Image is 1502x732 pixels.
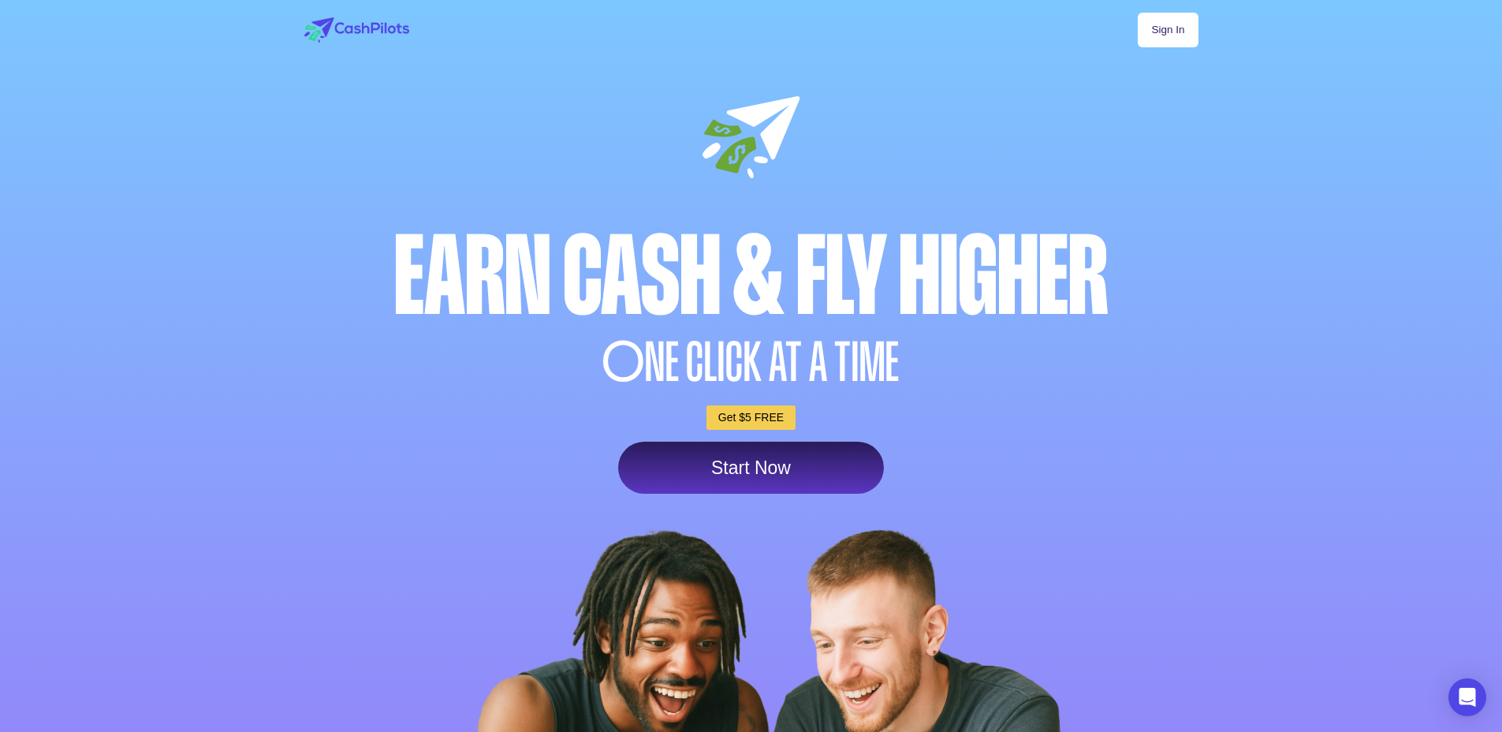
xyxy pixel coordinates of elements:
a: Start Now [618,442,884,494]
span: O [602,335,645,390]
img: logo [304,17,409,43]
a: Sign In [1138,13,1198,47]
div: NE CLICK AT A TIME [300,335,1202,390]
div: Open Intercom Messenger [1448,678,1486,716]
div: Earn Cash & Fly higher [300,222,1202,331]
a: Get $5 FREE [706,405,796,430]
